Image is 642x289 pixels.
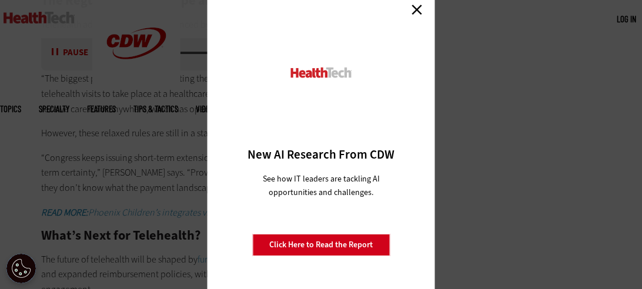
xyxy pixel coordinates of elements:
[252,234,390,256] a: Click Here to Read the Report
[6,254,36,283] div: Cookie Settings
[6,254,36,283] button: Open Preferences
[408,1,426,18] a: Close
[228,146,414,163] h3: New AI Research From CDW
[249,172,394,199] p: See how IT leaders are tackling AI opportunities and challenges.
[289,66,353,79] img: HealthTech_0.png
